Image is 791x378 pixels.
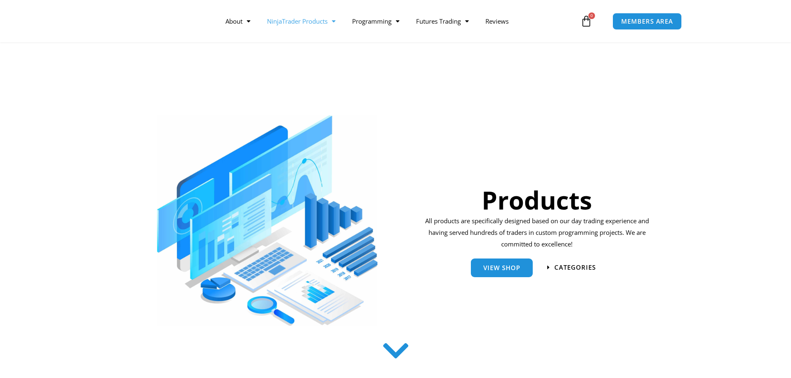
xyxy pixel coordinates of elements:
[422,183,652,217] h1: Products
[547,264,596,271] a: categories
[483,265,520,271] span: View Shop
[408,12,477,31] a: Futures Trading
[344,12,408,31] a: Programming
[471,259,533,277] a: View Shop
[217,12,578,31] nav: Menu
[621,18,673,24] span: MEMBERS AREA
[157,115,377,326] img: ProductsSection scaled | Affordable Indicators – NinjaTrader
[588,12,595,19] span: 0
[259,12,344,31] a: NinjaTrader Products
[422,215,652,250] p: All products are specifically designed based on our day trading experience and having served hund...
[568,9,605,33] a: 0
[477,12,517,31] a: Reviews
[612,13,682,30] a: MEMBERS AREA
[217,12,259,31] a: About
[554,264,596,271] span: categories
[98,6,187,36] img: LogoAI | Affordable Indicators – NinjaTrader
